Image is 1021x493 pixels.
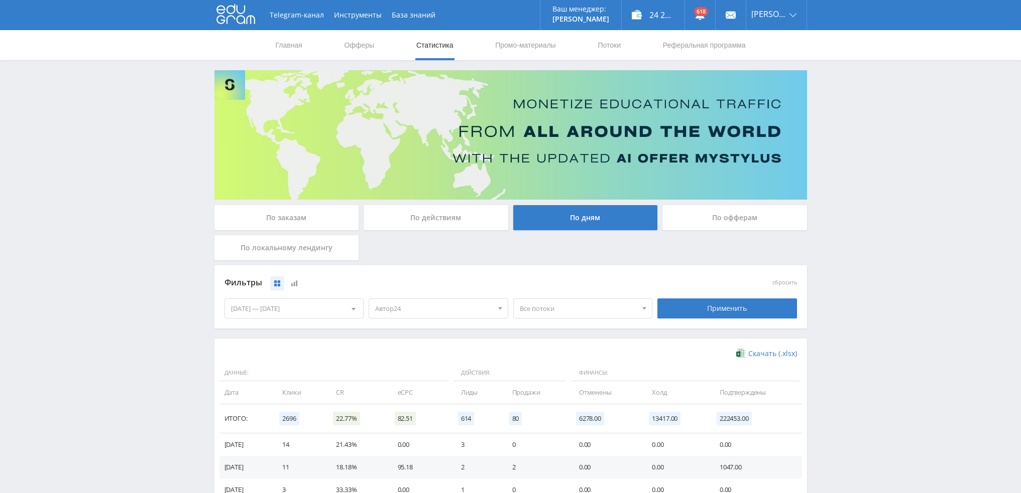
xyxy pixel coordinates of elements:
[214,235,359,260] div: По локальному лендингу
[275,30,303,60] a: Главная
[748,350,797,358] span: Скачать (.xlsx)
[772,279,797,286] button: сбросить
[326,381,387,404] td: CR
[597,30,622,60] a: Потоки
[513,205,658,230] div: По дням
[388,433,451,456] td: 0.00
[642,433,709,456] td: 0.00
[219,404,273,433] td: Итого:
[272,433,326,456] td: 14
[395,412,416,425] span: 82.51
[662,205,807,230] div: По офферам
[502,433,569,456] td: 0
[219,433,273,456] td: [DATE]
[642,456,709,478] td: 0.00
[364,205,508,230] div: По действиям
[388,381,451,404] td: eCPC
[736,349,797,359] a: Скачать (.xlsx)
[751,10,786,18] span: [PERSON_NAME]
[502,381,569,404] td: Продажи
[219,365,448,382] span: Данные:
[662,30,747,60] a: Реферальная программа
[642,381,709,404] td: Холд
[451,456,502,478] td: 2
[569,456,642,478] td: 0.00
[388,456,451,478] td: 95.18
[710,456,802,478] td: 1047.00
[494,30,556,60] a: Промо-материалы
[710,433,802,456] td: 0.00
[710,381,802,404] td: Подтверждены
[649,412,680,425] span: 13417.00
[458,412,475,425] span: 614
[214,70,807,200] img: Banner
[657,298,797,318] div: Применить
[272,381,326,404] td: Клики
[717,412,752,425] span: 222453.00
[219,381,273,404] td: Дата
[415,30,455,60] a: Статистика
[520,299,637,318] span: Все потоки
[736,348,745,358] img: xlsx
[375,299,493,318] span: Автор24
[326,456,387,478] td: 18.18%
[552,15,609,23] p: [PERSON_NAME]
[552,5,609,13] p: Ваш менеджер:
[451,433,502,456] td: 3
[453,365,566,382] span: Действия:
[344,30,376,60] a: Офферы
[224,275,653,290] div: Фильтры
[333,412,360,425] span: 22.77%
[572,365,800,382] span: Финансы:
[576,412,604,425] span: 6278.00
[569,433,642,456] td: 0.00
[279,412,299,425] span: 2696
[272,456,326,478] td: 11
[225,299,364,318] div: [DATE] — [DATE]
[451,381,502,404] td: Лиды
[219,456,273,478] td: [DATE]
[214,205,359,230] div: По заказам
[326,433,387,456] td: 21.43%
[502,456,569,478] td: 2
[569,381,642,404] td: Отменены
[509,412,522,425] span: 80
